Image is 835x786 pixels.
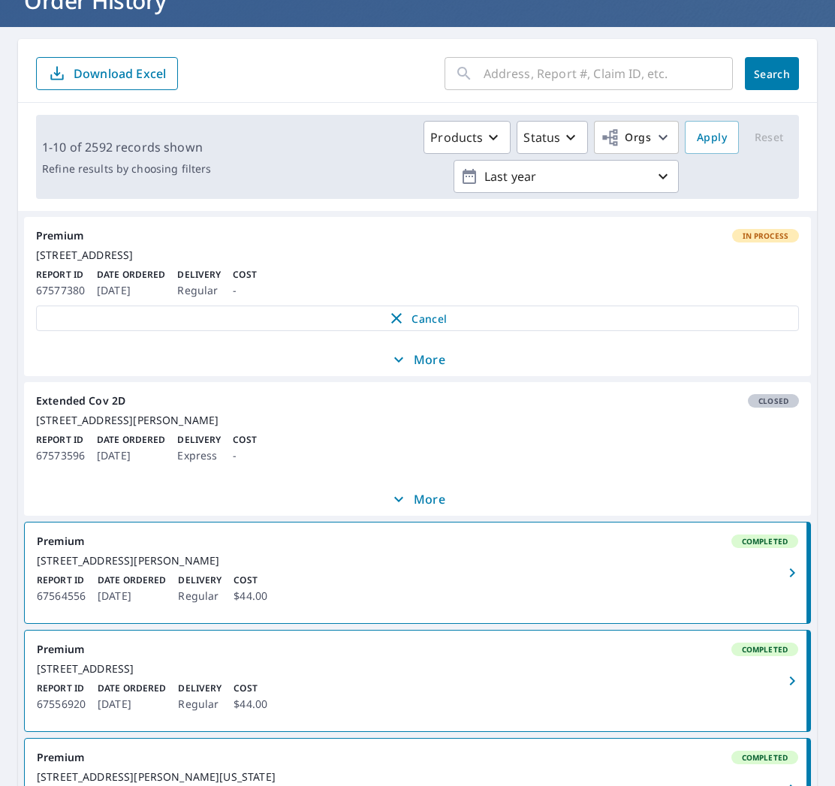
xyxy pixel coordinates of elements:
p: More [390,490,445,508]
p: Cost [233,268,256,282]
p: Cost [234,574,267,587]
p: Cost [234,682,267,695]
p: Delivery [177,268,221,282]
p: Date Ordered [97,268,165,282]
button: Search [745,57,799,90]
p: Date Ordered [98,574,166,587]
div: Premium [37,751,798,764]
button: Status [517,121,588,154]
button: Products [424,121,511,154]
span: Completed [733,644,797,655]
div: Premium [37,643,798,656]
p: [DATE] [97,282,165,300]
button: Download Excel [36,57,178,90]
span: Apply [697,128,727,147]
span: Completed [733,536,797,547]
a: PremiumCompleted[STREET_ADDRESS]Report ID67556920Date Ordered[DATE]DeliveryRegularCost$44.00 [25,631,810,731]
p: Refine results by choosing filters [42,162,211,176]
p: More [390,351,445,369]
a: Extended Cov 2DClosed[STREET_ADDRESS][PERSON_NAME]Report ID67573596Date Ordered[DATE]DeliveryExpr... [24,382,811,483]
a: PremiumIn Process[STREET_ADDRESS]Report ID67577380Date Ordered[DATE]DeliveryRegularCost-Cancel [24,217,811,343]
button: Apply [685,121,739,154]
p: $44.00 [234,587,267,605]
span: Orgs [601,128,651,147]
span: Closed [749,396,797,406]
p: Regular [177,282,221,300]
p: Regular [178,587,222,605]
p: [DATE] [98,695,166,713]
p: Report ID [37,682,86,695]
button: Last year [454,160,679,193]
span: Completed [733,752,797,763]
p: Regular [178,695,222,713]
p: Delivery [177,433,221,447]
p: - [233,282,256,300]
div: [STREET_ADDRESS] [36,248,799,262]
div: Premium [36,229,799,242]
p: Download Excel [74,65,166,82]
p: $44.00 [234,695,267,713]
span: Cancel [52,309,783,327]
p: 67573596 [36,447,85,465]
a: PremiumCompleted[STREET_ADDRESS][PERSON_NAME]Report ID67564556Date Ordered[DATE]DeliveryRegularCo... [25,522,810,623]
p: 67577380 [36,282,85,300]
button: Orgs [594,121,679,154]
button: More [24,483,811,516]
p: [DATE] [97,447,165,465]
div: [STREET_ADDRESS][PERSON_NAME] [37,554,798,568]
div: [STREET_ADDRESS] [37,662,798,676]
div: [STREET_ADDRESS][PERSON_NAME][US_STATE] [37,770,798,784]
span: In Process [734,230,798,241]
p: Report ID [36,433,85,447]
p: 67564556 [37,587,86,605]
div: [STREET_ADDRESS][PERSON_NAME] [36,414,799,427]
p: Last year [478,164,654,190]
p: 67556920 [37,695,86,713]
p: Date Ordered [98,682,166,695]
button: More [24,343,811,376]
p: Cost [233,433,256,447]
p: Status [523,128,560,146]
p: Delivery [178,574,222,587]
p: Date Ordered [97,433,165,447]
p: 1-10 of 2592 records shown [42,138,211,156]
span: Search [757,67,787,81]
button: Cancel [36,306,799,331]
div: Extended Cov 2D [36,394,799,408]
p: - [233,447,256,465]
p: Report ID [36,268,85,282]
p: Delivery [178,682,222,695]
p: Products [430,128,483,146]
p: [DATE] [98,587,166,605]
p: Express [177,447,221,465]
p: Report ID [37,574,86,587]
div: Premium [37,535,798,548]
input: Address, Report #, Claim ID, etc. [484,53,733,95]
